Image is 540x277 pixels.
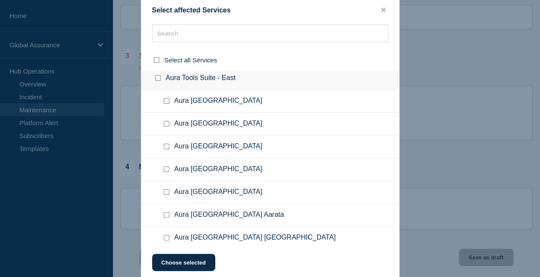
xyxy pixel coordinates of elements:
[164,189,169,195] input: Aura Indonesia checkbox
[164,166,169,172] input: Aura India checkbox
[164,235,169,240] input: Aura Japan Kyoto checkbox
[152,254,215,271] button: Choose selected
[174,211,284,219] span: Aura [GEOGRAPHIC_DATA] Aarata
[164,121,169,126] input: Aura China checkbox
[141,6,399,14] div: Select affected Services
[164,144,169,149] input: Aura Hong Kong checkbox
[165,56,217,64] span: Select all Services
[174,120,262,128] span: Aura [GEOGRAPHIC_DATA]
[174,165,262,174] span: Aura [GEOGRAPHIC_DATA]
[164,98,169,104] input: Aura Australia checkbox
[378,6,388,14] button: close button
[174,142,262,151] span: Aura [GEOGRAPHIC_DATA]
[174,188,262,197] span: Aura [GEOGRAPHIC_DATA]
[174,97,262,105] span: Aura [GEOGRAPHIC_DATA]
[141,67,399,90] div: Aura Tools Suite - East
[174,234,336,242] span: Aura [GEOGRAPHIC_DATA] [GEOGRAPHIC_DATA]
[154,57,159,63] input: select all checkbox
[155,75,161,81] input: Aura Tools Suite - East checkbox
[164,212,169,218] input: Aura Japan Aarata checkbox
[152,25,388,42] input: Search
